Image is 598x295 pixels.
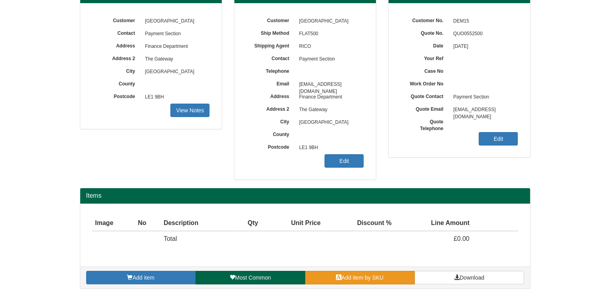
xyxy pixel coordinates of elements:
label: Customer [246,15,295,24]
label: Address [92,40,141,49]
span: Finance Department [141,40,210,53]
a: Download [415,271,524,284]
span: DEM15 [449,15,518,28]
label: Telephone [246,66,295,75]
span: [EMAIL_ADDRESS][DOMAIN_NAME] [449,104,518,116]
label: County [92,78,141,87]
label: Case No [400,66,449,75]
th: Unit Price [261,216,324,231]
label: Address [246,91,295,100]
th: No [135,216,160,231]
a: View Notes [170,104,209,117]
span: Add item by SKU [341,274,384,281]
label: Quote Email [400,104,449,113]
span: RICO [295,40,364,53]
a: Edit [479,132,518,146]
label: Your Ref [400,53,449,62]
span: Most Common [235,274,271,281]
label: Quote Telephone [400,116,449,132]
label: Work Order No [400,78,449,87]
span: The Gateway [295,104,364,116]
span: [DATE] [449,40,518,53]
span: [EMAIL_ADDRESS][DOMAIN_NAME] [295,78,364,91]
span: [GEOGRAPHIC_DATA] [141,66,210,78]
span: QUO0552500 [449,28,518,40]
span: Payment Section [141,28,210,40]
label: Quote Contact [400,91,449,100]
th: Image [92,216,135,231]
label: Customer No. [400,15,449,24]
span: [GEOGRAPHIC_DATA] [295,15,364,28]
label: Postcode [246,142,295,151]
h2: Items [86,192,524,199]
span: [GEOGRAPHIC_DATA] [141,15,210,28]
label: Date [400,40,449,49]
a: Edit [324,154,364,168]
th: Line Amount [395,216,473,231]
span: Payment Section [295,53,364,66]
label: County [246,129,295,138]
label: Quote No. [400,28,449,37]
th: Discount % [324,216,395,231]
span: Download [460,274,484,281]
label: City [92,66,141,75]
span: LE1 9BH [141,91,210,104]
label: Postcode [92,91,141,100]
span: £0.00 [454,235,470,242]
th: Qty [232,216,261,231]
label: Customer [92,15,141,24]
label: Contact [92,28,141,37]
label: Contact [246,53,295,62]
span: Add item [132,274,154,281]
span: LE1 9BH [295,142,364,154]
span: Finance Department [295,91,364,104]
span: Payment Section [449,91,518,104]
span: [GEOGRAPHIC_DATA] [295,116,364,129]
label: Ship Method [246,28,295,37]
th: Description [160,216,232,231]
label: Address 2 [92,53,141,62]
span: The Gateway [141,53,210,66]
label: Shipping Agent [246,40,295,49]
label: Email [246,78,295,87]
label: Address 2 [246,104,295,113]
label: City [246,116,295,125]
span: FLAT500 [295,28,364,40]
td: Total [160,231,232,247]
